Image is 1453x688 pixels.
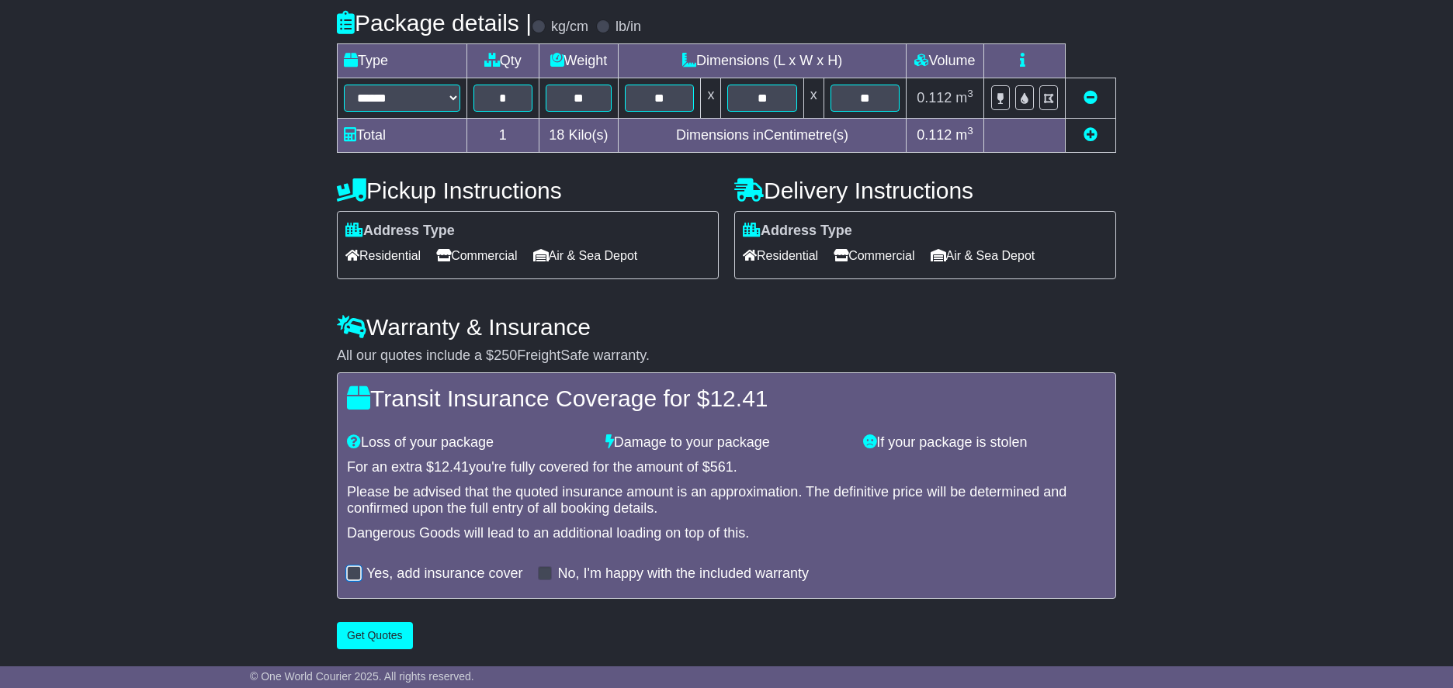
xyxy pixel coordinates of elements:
td: Dimensions (L x W x H) [619,44,907,78]
div: If your package is stolen [855,434,1114,451]
label: Address Type [743,223,852,240]
a: Add new item [1084,127,1098,143]
span: Air & Sea Depot [533,244,638,268]
sup: 3 [967,88,973,99]
div: Damage to your package [598,434,856,451]
div: Loss of your package [339,434,598,451]
td: Weight [539,44,619,78]
label: Address Type [345,223,455,240]
h4: Package details | [337,10,532,36]
label: No, I'm happy with the included warranty [557,565,809,583]
h4: Warranty & Insurance [337,314,1116,340]
span: © One World Courier 2025. All rights reserved. [250,670,474,683]
span: 12.41 [709,385,768,411]
td: Qty [467,44,539,78]
h4: Transit Insurance Coverage for $ [347,385,1106,411]
span: 250 [494,347,517,363]
div: Please be advised that the quoted insurance amount is an approximation. The definitive price will... [347,484,1106,517]
td: x [803,78,824,119]
td: Kilo(s) [539,119,619,153]
a: Remove this item [1084,90,1098,105]
sup: 3 [967,125,973,137]
span: 0.112 [917,127,952,143]
span: 12.41 [434,459,469,475]
td: Dimensions in Centimetre(s) [619,119,907,153]
span: 18 [549,127,564,143]
label: lb/in [616,19,641,36]
span: 0.112 [917,90,952,105]
span: Air & Sea Depot [931,244,1035,268]
label: Yes, add insurance cover [366,565,522,583]
span: 561 [710,459,733,475]
span: m [955,90,973,105]
span: m [955,127,973,143]
h4: Pickup Instructions [337,178,719,203]
button: Get Quotes [337,622,413,649]
td: 1 [467,119,539,153]
span: Residential [345,244,421,268]
span: Residential [743,244,818,268]
label: kg/cm [551,19,588,36]
span: Commercial [834,244,914,268]
td: x [701,78,721,119]
span: Commercial [436,244,517,268]
h4: Delivery Instructions [734,178,1116,203]
td: Total [338,119,467,153]
td: Type [338,44,467,78]
td: Volume [906,44,983,78]
div: For an extra $ you're fully covered for the amount of $ . [347,459,1106,476]
div: All our quotes include a $ FreightSafe warranty. [337,347,1116,365]
div: Dangerous Goods will lead to an additional loading on top of this. [347,525,1106,542]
